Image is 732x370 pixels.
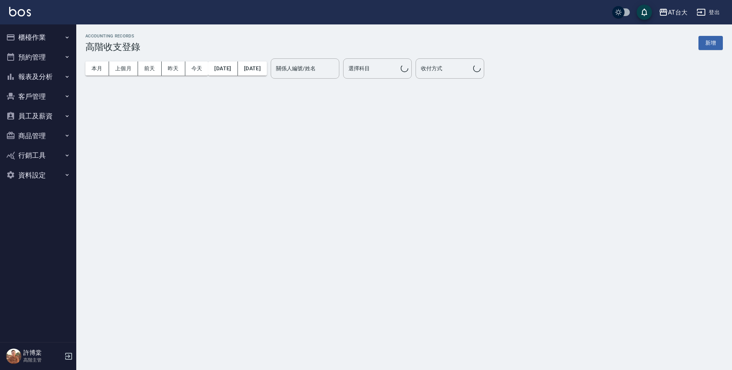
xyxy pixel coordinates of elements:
[138,61,162,76] button: 前天
[6,349,21,364] img: Person
[23,357,62,364] p: 高階主管
[668,8,687,17] div: AT台大
[85,61,109,76] button: 本月
[698,36,723,50] button: 新增
[23,349,62,357] h5: 許博棠
[3,145,73,165] button: 行銷工具
[3,27,73,47] button: 櫃檯作業
[85,34,140,39] h2: ACCOUNTING RECORDS
[208,61,238,76] button: [DATE]
[109,61,138,76] button: 上個月
[185,61,209,76] button: 今天
[3,126,73,146] button: 商品管理
[656,5,690,20] button: AT台大
[3,67,73,87] button: 報表及分析
[693,5,723,19] button: 登出
[238,61,267,76] button: [DATE]
[9,7,31,16] img: Logo
[3,87,73,107] button: 客戶管理
[637,5,652,20] button: save
[162,61,185,76] button: 昨天
[3,47,73,67] button: 預約管理
[3,106,73,126] button: 員工及薪資
[3,165,73,185] button: 資料設定
[698,39,723,46] a: 新增
[85,42,140,52] h3: 高階收支登錄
